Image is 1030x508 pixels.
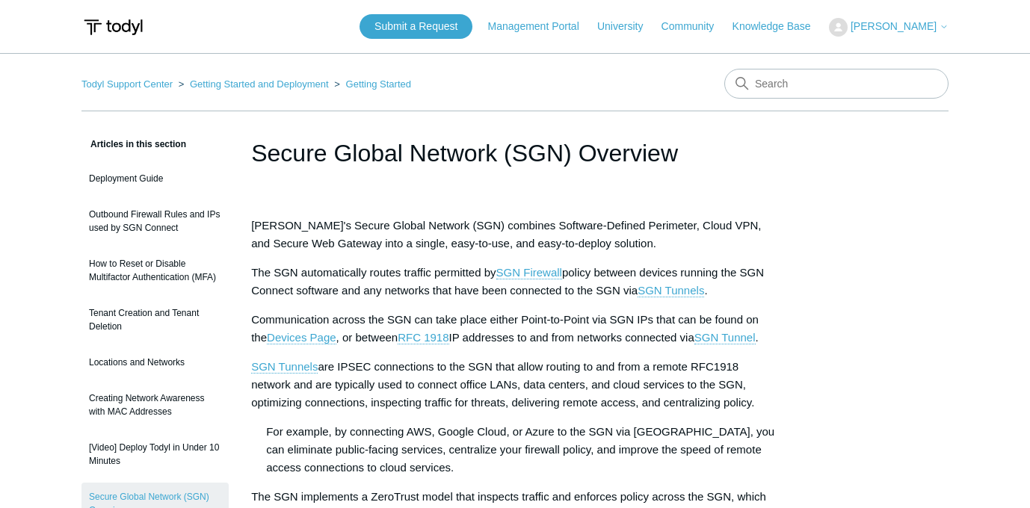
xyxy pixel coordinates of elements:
li: Getting Started [331,78,411,90]
h1: Secure Global Network (SGN) Overview [251,135,779,171]
a: SGN Tunnels [638,284,704,297]
a: Devices Page [267,331,336,344]
a: Tenant Creation and Tenant Deletion [81,299,229,341]
a: RFC 1918 [398,331,448,344]
span: , or between [336,331,398,344]
span: . [704,284,707,297]
a: Management Portal [488,19,594,34]
span: IP addresses to and from networks connected via [449,331,694,344]
span: For example, by connecting AWS, Google Cloud, or Azure to the SGN via [GEOGRAPHIC_DATA], you can ... [266,425,774,474]
img: Todyl Support Center Help Center home page [81,13,145,41]
a: Outbound Firewall Rules and IPs used by SGN Connect [81,200,229,242]
a: Locations and Networks [81,348,229,377]
a: SGN Firewall [496,266,562,279]
a: Getting Started [346,78,411,90]
button: [PERSON_NAME] [829,18,949,37]
a: [Video] Deploy Todyl in Under 10 Minutes [81,433,229,475]
input: Search [724,69,949,99]
a: SGN Tunnels [251,360,318,374]
span: Communication across the SGN can take place either Point-to-Point via SGN IPs that can be found o... [251,313,759,344]
a: How to Reset or Disable Multifactor Authentication (MFA) [81,250,229,291]
a: Knowledge Base [733,19,826,34]
a: Submit a Request [360,14,472,39]
span: are IPSEC connections to the SGN that allow routing to and from a remote RFC1918 network and are ... [251,360,754,409]
li: Getting Started and Deployment [176,78,332,90]
a: Creating Network Awareness with MAC Addresses [81,384,229,426]
a: Todyl Support Center [81,78,173,90]
a: Deployment Guide [81,164,229,193]
a: SGN Tunnel [694,331,756,344]
a: University [597,19,658,34]
a: Community [662,19,730,34]
span: [PERSON_NAME] [851,20,937,32]
a: Getting Started and Deployment [190,78,329,90]
span: . [756,331,759,344]
span: The SGN automatically routes traffic permitted by [251,266,496,279]
span: Articles in this section [81,139,186,149]
li: Todyl Support Center [81,78,176,90]
span: SGN Tunnels [251,360,318,373]
span: [PERSON_NAME]'s Secure Global Network (SGN) combines Software-Defined Perimeter, Cloud VPN, and S... [251,219,761,250]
